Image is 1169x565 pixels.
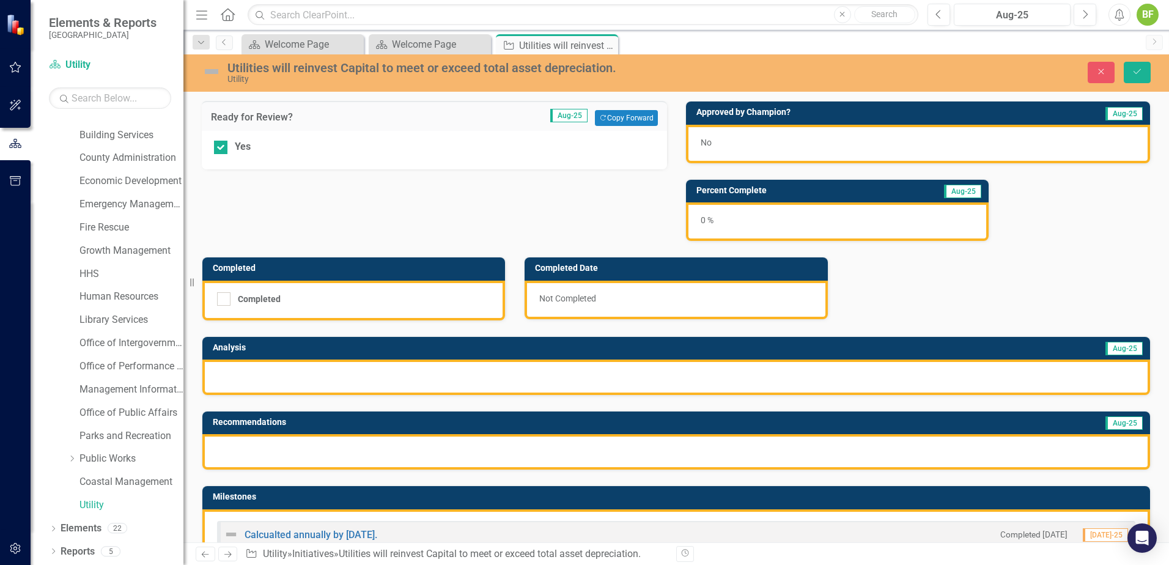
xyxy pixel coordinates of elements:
a: Office of Intergovernmental Affairs [79,336,183,350]
div: Open Intercom Messenger [1127,523,1157,553]
div: Utility [227,75,734,84]
a: Office of Public Affairs [79,406,183,420]
a: Utility [49,58,171,72]
a: Coastal Management [79,475,183,489]
button: Aug-25 [954,4,1071,26]
a: Calcualted annually by [DATE]. [245,529,377,541]
a: County Administration [79,151,183,165]
a: Emergency Management [79,198,183,212]
h3: Analysis [213,343,643,352]
a: Human Resources [79,290,183,304]
img: ClearPoint Strategy [6,14,28,35]
div: 22 [108,523,127,534]
a: Growth Management [79,244,183,258]
a: Welcome Page [245,37,361,52]
h3: Percent Complete [696,186,882,195]
input: Search ClearPoint... [248,4,918,26]
div: Welcome Page [392,37,488,52]
span: Elements & Reports [49,15,157,30]
button: BF [1137,4,1159,26]
a: Fire Rescue [79,221,183,235]
a: Elements [61,522,101,536]
small: [GEOGRAPHIC_DATA] [49,30,157,40]
div: Yes [235,140,251,154]
a: HHS [79,267,183,281]
div: Utilities will reinvest Capital to meet or exceed total asset depreciation. [519,38,615,53]
span: Aug-25 [944,185,981,198]
div: Utilities will reinvest Capital to meet or exceed total asset depreciation. [227,61,734,75]
a: Economic Development [79,174,183,188]
h3: Completed [213,264,499,273]
a: Public Works [79,452,183,466]
div: » » [245,547,667,561]
small: Completed [DATE] [1000,529,1068,541]
a: Management Information Systems [79,383,183,397]
button: Copy Forward [595,110,658,126]
span: Aug-25 [1105,416,1143,430]
h3: Ready for Review? [211,112,404,123]
button: Search [854,6,915,23]
a: Initiatives [292,548,334,559]
h3: Completed Date [535,264,821,273]
a: Library Services [79,313,183,327]
span: Aug-25 [1105,107,1143,120]
img: Not Defined [224,527,238,542]
span: Aug-25 [1105,342,1143,355]
div: Not Completed [525,281,827,319]
a: Utility [263,548,287,559]
img: Not Defined [202,62,221,81]
a: Welcome Page [372,37,488,52]
span: [DATE]-25 [1083,528,1128,542]
span: Search [871,9,898,19]
a: Parks and Recreation [79,429,183,443]
h3: Approved by Champion? [696,108,1014,117]
div: Utilities will reinvest Capital to meet or exceed total asset depreciation. [339,548,641,559]
div: Aug-25 [958,8,1066,23]
span: No [701,138,712,147]
a: Reports [61,545,95,559]
span: Aug-25 [550,109,588,122]
a: Building Services [79,128,183,142]
div: 5 [101,546,120,556]
div: 0 % [686,202,989,241]
a: Office of Performance & Transparency [79,360,183,374]
input: Search Below... [49,87,171,109]
h3: Recommendations [213,418,824,427]
a: Utility [79,498,183,512]
h3: Milestones [213,492,1144,501]
div: Welcome Page [265,37,361,52]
